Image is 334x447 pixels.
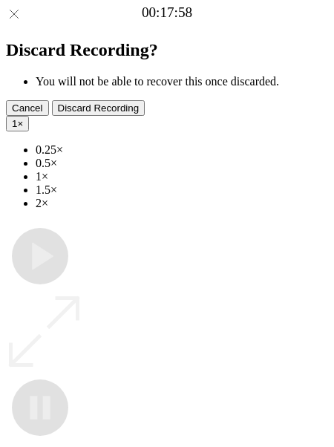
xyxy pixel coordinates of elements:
[36,197,328,210] li: 2×
[36,143,328,157] li: 0.25×
[6,100,49,116] button: Cancel
[36,183,328,197] li: 1.5×
[36,170,328,183] li: 1×
[142,4,192,21] a: 00:17:58
[36,75,328,88] li: You will not be able to recover this once discarded.
[36,157,328,170] li: 0.5×
[12,118,17,129] span: 1
[52,100,145,116] button: Discard Recording
[6,116,29,131] button: 1×
[6,40,328,60] h2: Discard Recording?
